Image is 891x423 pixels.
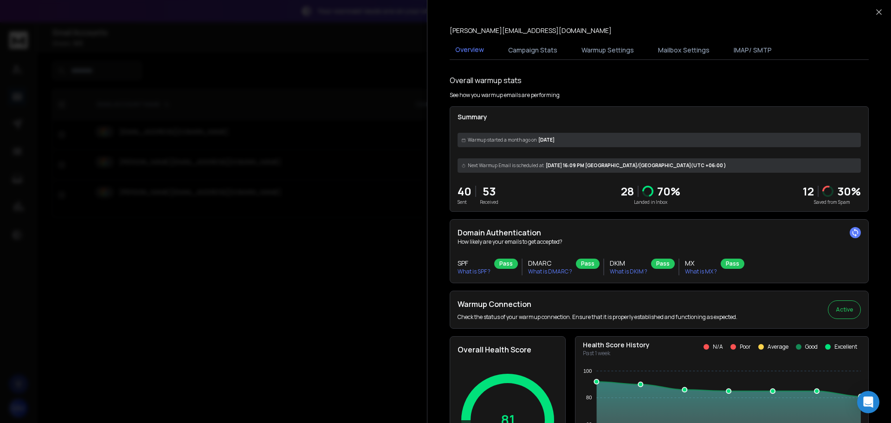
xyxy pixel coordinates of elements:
div: [DATE] 16:09 PM [GEOGRAPHIC_DATA]/[GEOGRAPHIC_DATA] (UTC +06:00 ) [458,158,861,173]
p: Good [805,343,818,351]
p: Received [480,199,498,206]
button: Warmup Settings [576,40,639,60]
p: Check the status of your warmup connection. Ensure that it is properly established and functionin... [458,313,737,321]
p: Sent [458,199,471,206]
p: 70 % [657,184,680,199]
button: Active [828,300,861,319]
h2: Warmup Connection [458,299,737,310]
h3: MX [685,259,717,268]
h2: Overall Health Score [458,344,558,355]
div: Pass [576,259,600,269]
p: What is MX ? [685,268,717,275]
p: Summary [458,112,861,122]
button: Overview [450,39,490,61]
div: Pass [721,259,744,269]
span: Next Warmup Email is scheduled at [468,162,544,169]
h3: DMARC [528,259,572,268]
p: Landed in Inbox [621,199,680,206]
p: 40 [458,184,471,199]
p: 53 [480,184,498,199]
p: Health Score History [583,340,650,350]
p: Poor [740,343,751,351]
p: How likely are your emails to get accepted? [458,238,861,246]
span: Warmup started a month ago on [468,137,536,143]
tspan: 100 [583,368,592,374]
h1: Overall warmup stats [450,75,522,86]
button: Mailbox Settings [652,40,715,60]
h3: DKIM [610,259,647,268]
p: Past 1 week [583,350,650,357]
div: Pass [651,259,675,269]
p: What is DKIM ? [610,268,647,275]
p: What is DMARC ? [528,268,572,275]
button: IMAP/ SMTP [728,40,777,60]
p: 28 [621,184,634,199]
p: See how you warmup emails are performing [450,91,560,99]
h2: Domain Authentication [458,227,861,238]
p: [PERSON_NAME][EMAIL_ADDRESS][DOMAIN_NAME] [450,26,612,35]
strong: 12 [803,183,814,199]
p: N/A [713,343,723,351]
p: Saved from Spam [803,199,861,206]
h3: SPF [458,259,491,268]
p: What is SPF ? [458,268,491,275]
p: 30 % [837,184,861,199]
div: Pass [494,259,518,269]
div: Open Intercom Messenger [857,391,879,413]
button: Campaign Stats [503,40,563,60]
p: Average [768,343,788,351]
div: [DATE] [458,133,861,147]
tspan: 80 [586,395,592,400]
p: Excellent [834,343,857,351]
